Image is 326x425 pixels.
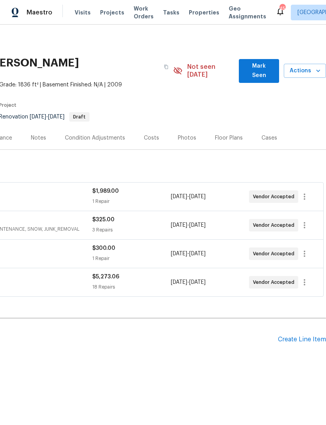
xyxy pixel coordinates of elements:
[92,255,170,262] div: 1 Repair
[163,10,179,15] span: Tasks
[171,194,187,199] span: [DATE]
[171,221,206,229] span: -
[245,61,273,81] span: Mark Seen
[290,66,320,76] span: Actions
[171,250,206,258] span: -
[229,5,266,20] span: Geo Assignments
[75,9,91,16] span: Visits
[144,134,159,142] div: Costs
[253,221,297,229] span: Vendor Accepted
[27,9,52,16] span: Maestro
[189,222,206,228] span: [DATE]
[189,194,206,199] span: [DATE]
[171,193,206,201] span: -
[239,59,279,83] button: Mark Seen
[92,226,170,234] div: 3 Repairs
[134,5,154,20] span: Work Orders
[70,115,89,119] span: Draft
[278,336,326,343] div: Create Line Item
[253,278,297,286] span: Vendor Accepted
[30,114,46,120] span: [DATE]
[253,250,297,258] span: Vendor Accepted
[189,9,219,16] span: Properties
[92,283,170,291] div: 18 Repairs
[92,197,170,205] div: 1 Repair
[178,134,196,142] div: Photos
[92,217,115,222] span: $325.00
[48,114,64,120] span: [DATE]
[215,134,243,142] div: Floor Plans
[30,114,64,120] span: -
[189,251,206,256] span: [DATE]
[171,278,206,286] span: -
[253,193,297,201] span: Vendor Accepted
[65,134,125,142] div: Condition Adjustments
[159,60,173,74] button: Copy Address
[171,251,187,256] span: [DATE]
[92,246,115,251] span: $300.00
[279,5,285,13] div: 45
[262,134,277,142] div: Cases
[284,64,326,78] button: Actions
[171,222,187,228] span: [DATE]
[92,188,119,194] span: $1,989.00
[100,9,124,16] span: Projects
[171,280,187,285] span: [DATE]
[92,274,119,280] span: $5,273.06
[31,134,46,142] div: Notes
[189,280,206,285] span: [DATE]
[187,63,235,79] span: Not seen [DATE]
